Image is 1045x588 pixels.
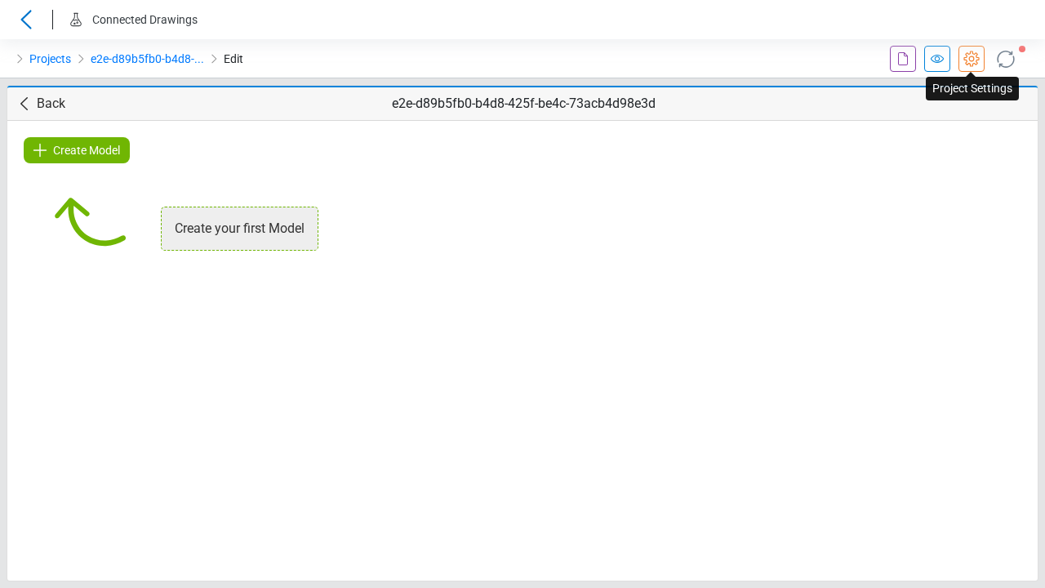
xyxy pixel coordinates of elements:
span: Edit [224,49,243,69]
span: Back [37,94,65,114]
div: Create your first Model [161,207,318,251]
a: e2e-d89b5fb0-b4d8-... [91,49,204,69]
a: Back [14,94,65,114]
span: Connected Drawings [92,13,198,26]
div: Project Settings [926,77,1019,100]
span: e2e-d89b5fb0-b4d8-425f-be4c-73acb4d98e3d [392,94,656,114]
a: Projects [29,49,71,69]
span: Create Model [53,140,120,160]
